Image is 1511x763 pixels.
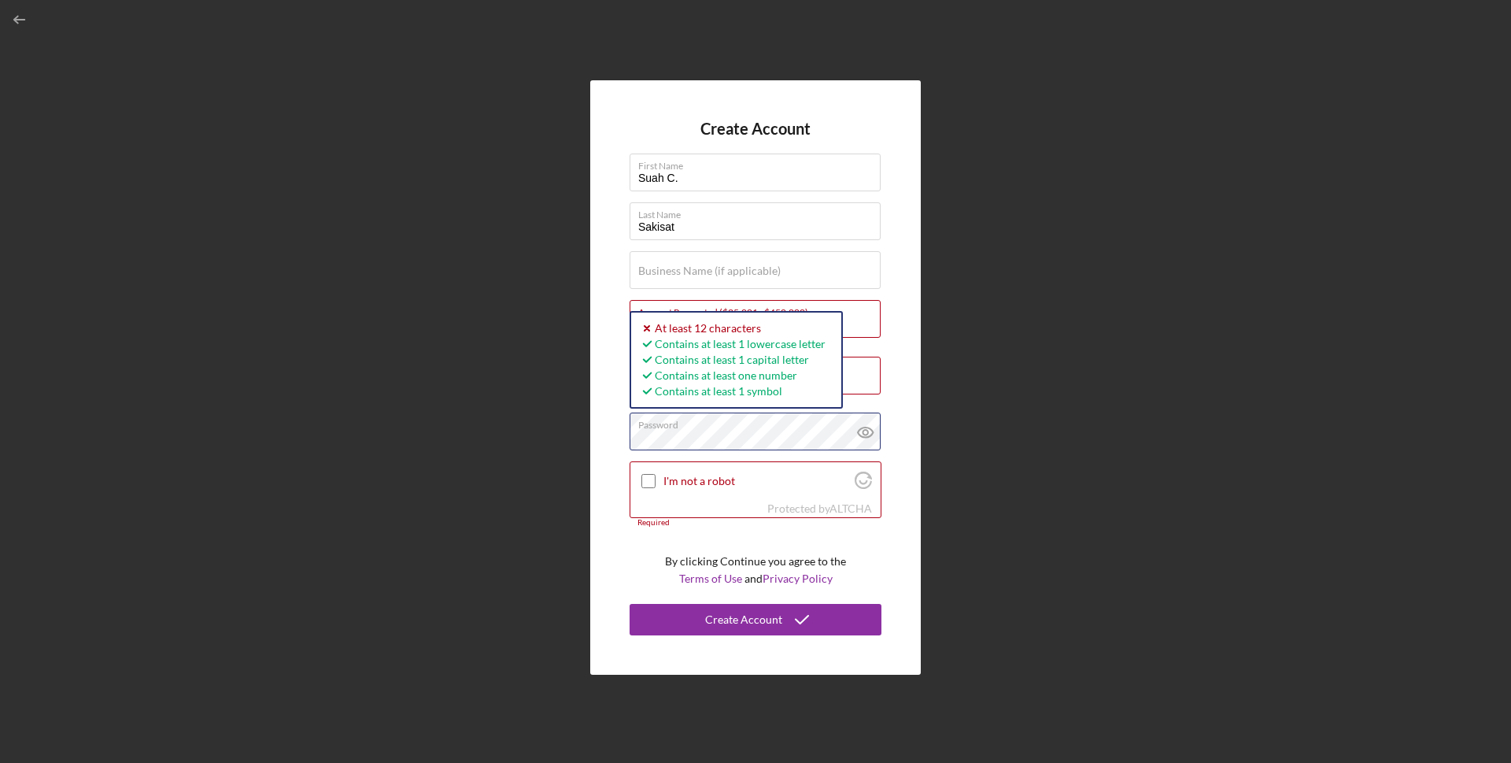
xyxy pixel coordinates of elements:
[829,502,872,515] a: Visit Altcha.org
[638,301,881,318] label: Amount Requested ($25,001 - $450,000)
[639,320,826,336] div: At least 12 characters
[639,352,826,368] div: Contains at least 1 capital letter
[763,572,833,585] a: Privacy Policy
[639,336,826,352] div: Contains at least 1 lowercase letter
[639,368,826,383] div: Contains at least one number
[630,518,881,528] div: Required
[663,475,850,487] label: I'm not a robot
[638,154,881,172] label: First Name
[705,604,782,635] div: Create Account
[665,553,846,588] p: By clicking Continue you agree to the and
[638,413,881,431] label: Password
[855,478,872,491] a: Visit Altcha.org
[639,383,826,399] div: Contains at least 1 symbol
[679,572,742,585] a: Terms of Use
[638,203,881,220] label: Last Name
[700,120,811,138] h4: Create Account
[767,502,872,515] div: Protected by
[638,265,781,277] label: Business Name (if applicable)
[630,604,881,635] button: Create Account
